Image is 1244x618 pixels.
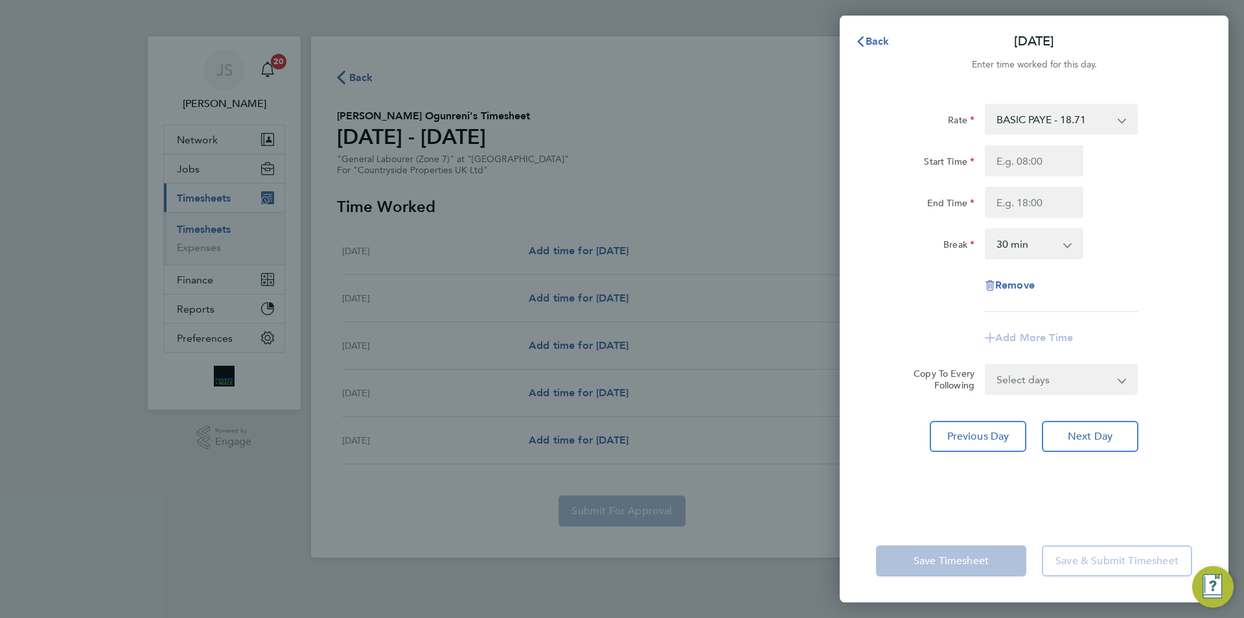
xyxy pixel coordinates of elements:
input: E.g. 18:00 [985,187,1083,218]
button: Next Day [1042,421,1138,452]
span: Remove [995,279,1035,291]
button: Previous Day [930,421,1026,452]
p: [DATE] [1014,32,1054,51]
label: Copy To Every Following [903,368,974,391]
label: Break [943,239,974,254]
label: Start Time [924,156,974,171]
div: Enter time worked for this day. [840,57,1228,73]
span: Back [866,35,890,47]
label: End Time [927,197,974,213]
span: Next Day [1068,430,1112,443]
button: Back [842,29,903,54]
input: E.g. 08:00 [985,145,1083,176]
button: Engage Resource Center [1192,566,1234,608]
span: Previous Day [947,430,1009,443]
button: Remove [985,280,1035,291]
label: Rate [948,114,974,130]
